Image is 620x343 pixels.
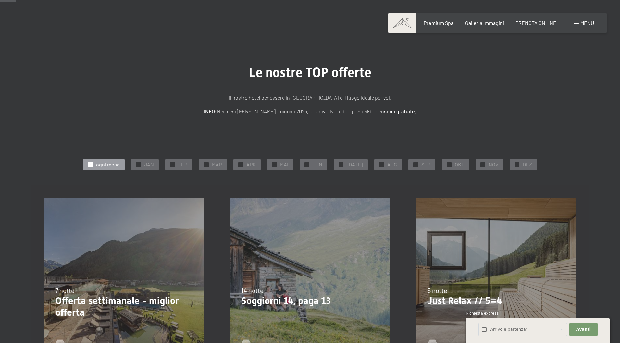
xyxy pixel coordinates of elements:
[523,161,532,168] span: DEZ
[273,162,276,167] span: ✓
[55,287,75,294] span: 7 notte
[428,287,447,294] span: 5 notte
[249,65,371,80] span: Le nostre TOP offerte
[246,161,256,168] span: APR
[171,162,174,167] span: ✓
[384,108,415,114] strong: sono gratuite
[482,162,484,167] span: ✓
[137,162,140,167] span: ✓
[516,162,518,167] span: ✓
[212,161,222,168] span: MAR
[424,20,453,26] a: Premium Spa
[55,295,192,318] p: Offerta settimanale - miglior offerta
[580,20,594,26] span: Menu
[204,108,217,114] strong: INFO:
[205,162,208,167] span: ✓
[515,20,556,26] a: PRENOTA ONLINE
[455,161,464,168] span: OKT
[148,107,472,116] p: Nei mesi [PERSON_NAME] e giugno 2025, le funivie Klausberg e Speikboden .
[569,323,597,336] button: Avanti
[144,161,154,168] span: JAN
[313,161,322,168] span: JUN
[465,20,504,26] a: Galleria immagini
[421,161,430,168] span: SEP
[448,162,451,167] span: ✓
[241,287,264,294] span: 14 notte
[347,161,363,168] span: [DATE]
[340,162,342,167] span: ✓
[178,161,188,168] span: FEB
[280,161,288,168] span: MAI
[415,162,417,167] span: ✓
[428,295,565,307] p: Just Relax // 5=4
[489,161,498,168] span: NOV
[241,295,378,307] p: Soggiorni 14, paga 13
[148,93,472,102] p: Il nostro hotel benessere in [GEOGRAPHIC_DATA] è il luogo ideale per voi.
[387,161,397,168] span: AUG
[240,162,242,167] span: ✓
[466,311,498,316] span: Richiesta express
[96,161,120,168] span: ogni mese
[89,162,92,167] span: ✓
[306,162,308,167] span: ✓
[380,162,383,167] span: ✓
[576,326,591,332] span: Avanti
